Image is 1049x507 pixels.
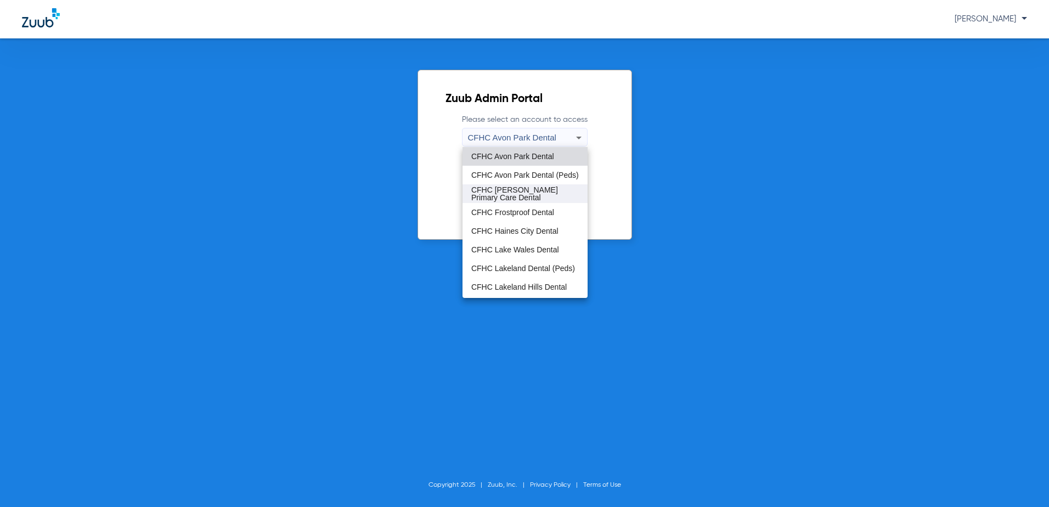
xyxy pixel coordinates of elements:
span: CFHC Frostproof Dental [471,209,554,216]
span: CFHC Lake Wales Dental [471,246,559,253]
span: CFHC [PERSON_NAME] Primary Care Dental [471,186,579,201]
span: CFHC Lakeland Hills Dental [471,283,567,291]
span: CFHC Avon Park Dental (Peds) [471,171,579,179]
span: CFHC Haines City Dental [471,227,559,235]
span: CFHC Avon Park Dental [471,153,554,160]
span: CFHC Lakeland Dental (Peds) [471,264,575,272]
